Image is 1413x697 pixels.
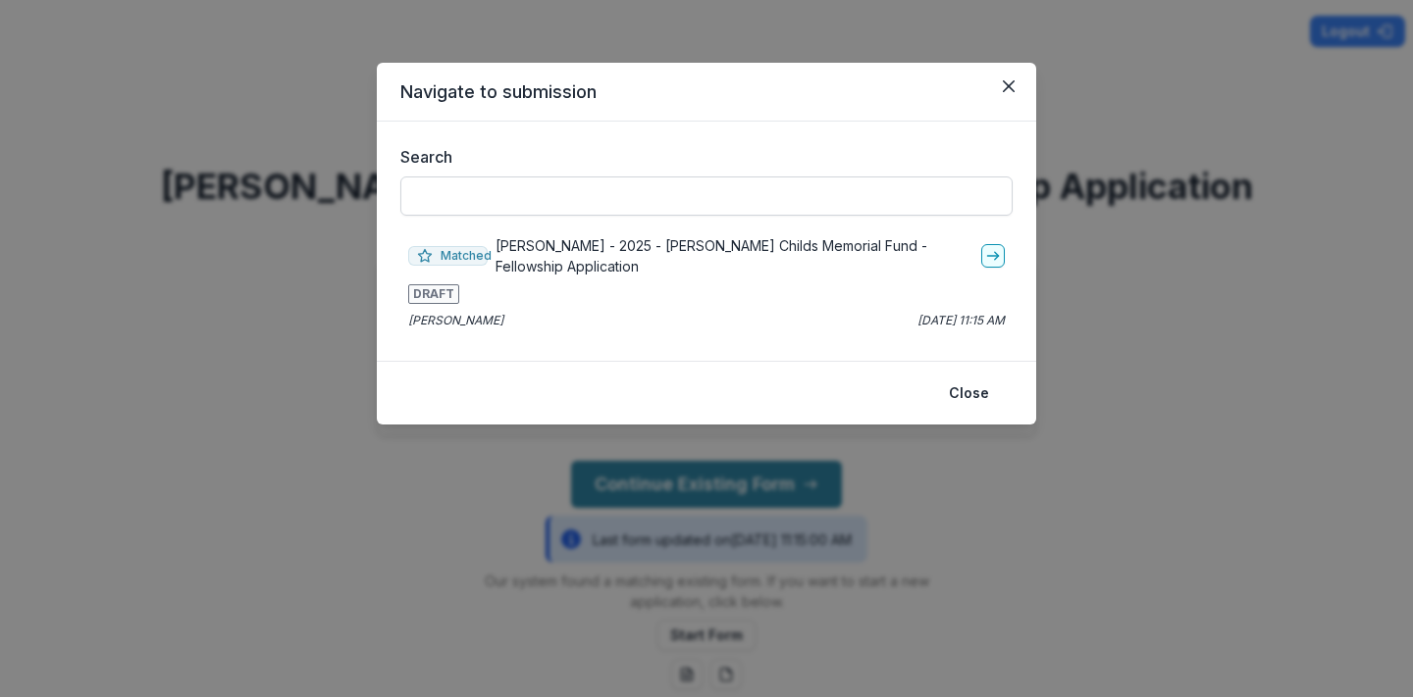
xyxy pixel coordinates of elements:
p: [PERSON_NAME] [408,312,503,329]
button: Close [937,377,1001,409]
p: [PERSON_NAME] - 2025 - [PERSON_NAME] Childs Memorial Fund - Fellowship Application [496,235,973,276]
header: Navigate to submission [377,63,1036,122]
label: Search [400,145,1001,169]
a: go-to [981,244,1005,268]
p: [DATE] 11:15 AM [917,312,1005,329]
button: Close [993,71,1024,102]
span: DRAFT [408,284,459,304]
span: Matched [408,246,488,266]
